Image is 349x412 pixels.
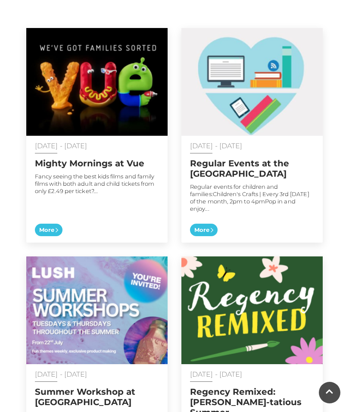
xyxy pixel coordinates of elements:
p: [DATE] - [DATE] [35,142,159,150]
p: [DATE] - [DATE] [190,371,314,378]
p: [DATE] - [DATE] [190,142,314,150]
span: More [190,224,218,237]
h2: Regular Events at the [GEOGRAPHIC_DATA] [190,158,314,179]
a: [DATE] - [DATE] Regular Events at the [GEOGRAPHIC_DATA] Regular events for children and families:... [181,28,323,243]
h2: Summer Workshop at [GEOGRAPHIC_DATA] [35,387,159,407]
span: More [35,224,62,237]
a: [DATE] - [DATE] Mighty Mornings at Vue Fancy seeing the best kids films and family films with bot... [26,28,168,243]
p: Fancy seeing the best kids films and family films with both adult and child tickets from only £2.... [35,173,159,195]
p: Regular events for children and families:Children's Crafts | Every 3rd [DATE] of the month, 2pm t... [190,183,314,212]
p: [DATE] - [DATE] [35,371,159,378]
h2: Mighty Mornings at Vue [35,158,159,169]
